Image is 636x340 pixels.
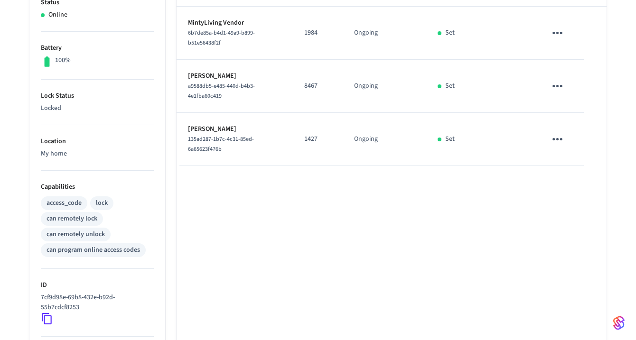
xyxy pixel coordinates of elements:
span: 135ad287-1b7c-4c31-85ed-6a65623f476b [188,135,254,153]
p: Locked [41,103,154,113]
p: MintyLiving Vendor [188,18,281,28]
div: can program online access codes [47,245,140,255]
div: can remotely unlock [47,230,105,239]
img: SeamLogoGradient.69752ec5.svg [613,315,625,331]
td: Ongoing [343,7,426,60]
p: 100% [55,55,71,65]
p: ID [41,280,154,290]
span: a9588db5-e485-440d-b4b3-4e1fba60c419 [188,82,255,100]
p: Lock Status [41,91,154,101]
p: Battery [41,43,154,53]
p: 7cf9d98e-69b8-432e-b92d-55b7cdcf8253 [41,293,150,312]
div: access_code [47,198,82,208]
p: Online [48,10,67,20]
p: [PERSON_NAME] [188,124,281,134]
td: Ongoing [343,60,426,113]
p: Set [445,28,455,38]
p: Capabilities [41,182,154,192]
div: can remotely lock [47,214,97,224]
span: 6b7de85a-b4d1-49a9-b899-b51e56438f2f [188,29,255,47]
p: Set [445,134,455,144]
p: Location [41,137,154,147]
div: lock [96,198,108,208]
p: 1984 [304,28,331,38]
p: Set [445,81,455,91]
p: 8467 [304,81,331,91]
td: Ongoing [343,113,426,166]
p: [PERSON_NAME] [188,71,281,81]
p: 1427 [304,134,331,144]
p: My home [41,149,154,159]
